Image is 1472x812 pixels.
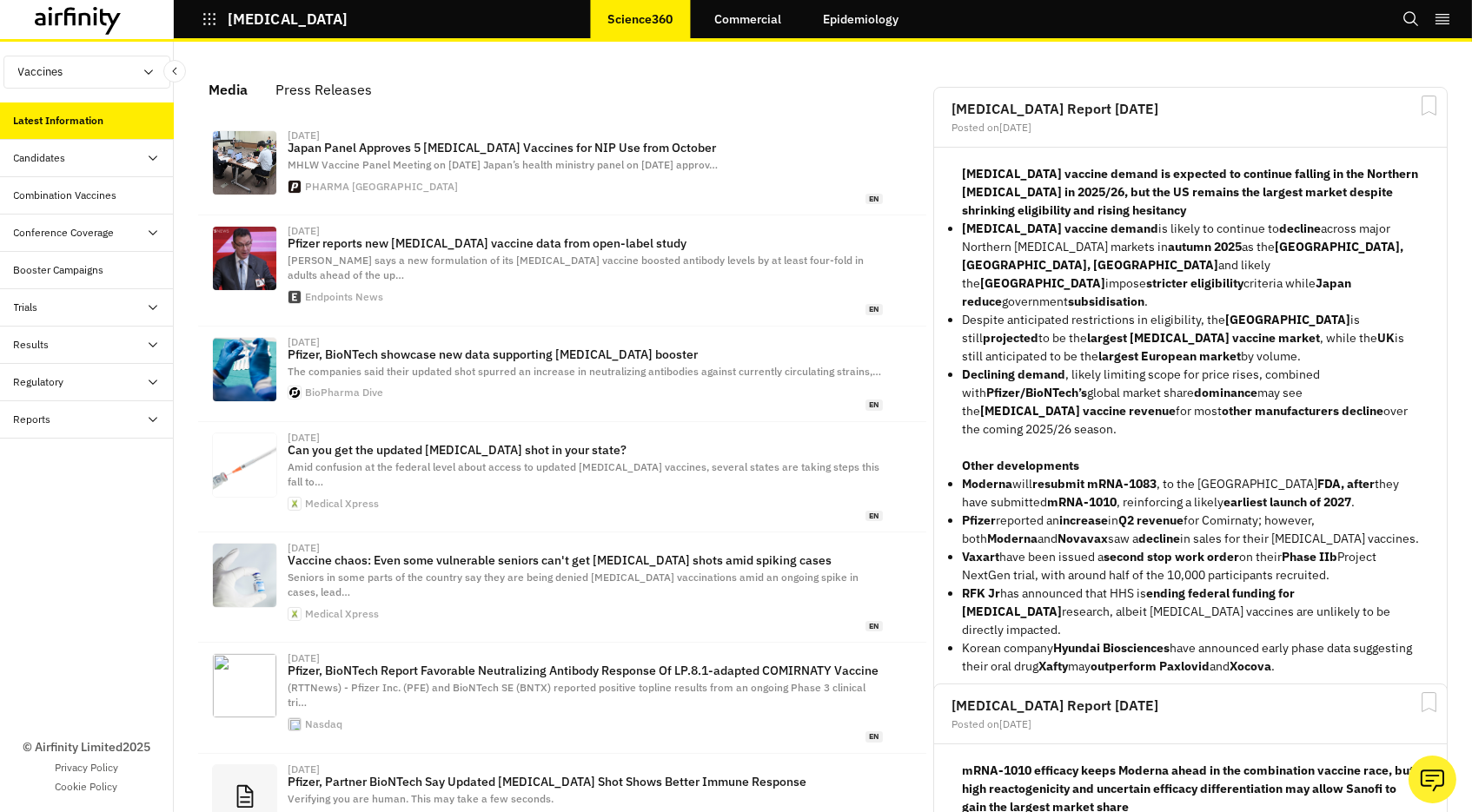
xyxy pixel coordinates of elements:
[865,194,883,205] span: en
[14,262,104,278] div: Booster Campaigns
[198,215,926,326] a: [DATE]Pfizer reports new [MEDICAL_DATA] vaccine data from open-label study[PERSON_NAME] says a ne...
[14,374,64,390] div: Regulatory
[951,698,1429,712] h2: [MEDICAL_DATA] Report [DATE]
[1059,512,1108,528] strong: increase
[986,385,1087,400] strong: Pfizer/BioNTech’s
[1091,658,1210,674] strong: outperform Paxlovid
[288,775,883,789] p: Pfizer, Partner BioNTech Say Updated [MEDICAL_DATA] Shot Shows Better Immune Response
[1138,531,1180,546] strong: decline
[288,571,859,598] span: Seniors in some parts of the country say they are being denied [MEDICAL_DATA] vaccinations amid a...
[288,443,883,457] p: Can you get the updated [MEDICAL_DATA] shot in your state?
[55,760,118,776] a: Privacy Policy
[951,102,1429,116] h2: [MEDICAL_DATA] Report [DATE]
[1146,275,1243,291] strong: stricter eligibility
[1168,239,1242,254] strong: autumn 2025
[608,12,673,26] p: Science360
[209,76,248,102] div: Media
[1038,658,1068,674] strong: Xafty
[288,181,301,193] img: apple-touch-icon.png
[962,458,1079,473] strong: Other developments
[865,621,883,632] span: en
[288,158,718,171] span: MHLW Vaccine Panel Meeting on [DATE] Japan’s health ministry panel on [DATE] approv…
[305,498,379,509] div: Medical Xpress
[1377,330,1395,346] strong: UK
[213,227,276,290] img: Albert-Bourla-Pfizer-Getty-social1.jpg
[288,291,301,303] img: apple-touch-icon.png
[980,403,1176,419] strong: [MEDICAL_DATA] vaccine revenue
[865,399,883,411] span: en
[288,460,879,488] span: Amid confusion at the federal level about access to updated [MEDICAL_DATA] vaccines, several stat...
[305,182,458,192] div: PHARMA [GEOGRAPHIC_DATA]
[980,275,1105,291] strong: [GEOGRAPHIC_DATA]
[288,792,554,805] span: Verifying you are human. This may take a few seconds.
[987,531,1038,546] strong: Moderna
[1279,221,1321,236] strong: decline
[288,337,320,347] div: [DATE]
[1068,294,1144,309] strong: subsidisation
[305,609,379,619] div: Medical Xpress
[951,122,1429,133] div: Posted on [DATE]
[14,300,38,315] div: Trials
[1098,348,1241,364] strong: largest European market
[14,412,51,427] div: Reports
[14,113,104,129] div: Latest Information
[288,764,320,775] div: [DATE]
[1317,476,1375,492] strong: FDA, after
[1118,512,1184,528] strong: Q2 revenue
[305,387,383,398] div: BioPharma Dive
[962,166,1418,218] strong: [MEDICAL_DATA] vaccine demand is expected to continue falling in the Northern [MEDICAL_DATA] in 2...
[1222,403,1252,419] strong: other
[962,548,1419,584] p: have been issued a on their Project NextGen trial, with around half of the 10,000 participants re...
[198,643,926,753] a: [DATE]Pfizer, BioNTech Report Favorable Neutralizing Antibody Response Of LP.8.1-adapted COMIRNAT...
[288,543,320,553] div: [DATE]
[213,544,276,607] img: covid-shot.jpg
[962,476,1012,492] strong: Moderna
[962,584,1419,639] p: has announced that HHS is research, albeit [MEDICAL_DATA] vaccines are unlikely to be directly im...
[198,422,926,532] a: [DATE]Can you get the updated [MEDICAL_DATA] shot in your state?Amid confusion at the federal lev...
[962,366,1065,382] strong: Declining demand
[865,304,883,315] span: en
[288,498,301,510] img: web-app-manifest-512x512.png
[865,511,883,522] span: en
[1047,494,1117,510] strong: mRNA-1010
[288,718,301,730] img: apple-touch-icon.png
[962,366,1419,439] p: , likely limiting scope for price rises, combined with global market share may see the for most o...
[198,120,926,215] a: [DATE]Japan Panel Approves 5 [MEDICAL_DATA] Vaccines for NIP Use from OctoberMHLW Vaccine Panel M...
[1058,531,1108,546] strong: Novavax
[288,681,865,709] span: (RTTNews) - Pfizer Inc. (PFE) and BioNTech SE (BNTX) reported positive topline results from an on...
[305,292,383,302] div: Endpoints News
[865,731,883,743] span: en
[288,226,320,236] div: [DATE]
[288,141,883,155] p: Japan Panel Approves 5 [MEDICAL_DATA] Vaccines for NIP Use from October
[1223,494,1351,510] strong: earliest launch of 2027
[951,719,1429,729] div: Posted on [DATE]
[962,512,996,528] strong: Pfizer
[1409,756,1456,803] button: Ask our analysts
[305,719,342,729] div: Nasdaq
[1282,549,1337,564] strong: Phase IIb
[1104,549,1239,564] strong: second stop work order
[962,549,999,564] strong: Vaxart
[288,236,883,250] p: Pfizer reports new [MEDICAL_DATA] vaccine data from open-label study
[1255,403,1383,419] strong: manufacturers decline
[1418,691,1440,713] svg: Bookmark Report
[962,311,1419,366] p: Despite anticipated restrictions in eligibility, the is still to be the , while the is still anti...
[962,220,1419,311] li: is likely to continue to across major Northern [MEDICAL_DATA] markets in as the and likely the im...
[288,553,883,567] p: Vaccine chaos: Even some vulnerable seniors can't get [MEDICAL_DATA] shots amid spiking cases
[288,663,883,677] p: Pfizer, BioNTech Report Favorable Neutralizing Antibody Response Of LP.8.1-adapted COMIRNATY Vaccine
[288,365,881,378] span: The companies said their updated shot spurred an increase in neutralizing antibodies against curr...
[228,11,348,27] p: [MEDICAL_DATA]
[1402,4,1420,34] button: Search
[1225,312,1350,327] strong: [GEOGRAPHIC_DATA]
[288,653,320,663] div: [DATE]
[1418,95,1440,116] svg: Bookmark Report
[14,337,50,353] div: Results
[14,188,117,203] div: Combination Vaccines
[962,585,1000,601] strong: RFK Jr
[213,131,276,195] img: %E2%97%86%E4%BB%8A%E5%B9%B4%E5%BA%A6%E3%81%AE%E5%AE%9A%E6%9C%9F%E6%8E%A5%E7%A8%AE%E3%81%A7%E4%BD%...
[213,338,276,401] img: Z3M6Ly9kaXZlc2l0ZS1zdG9yYWdlL2RpdmVpbWFnZS9HZXR0eUltYWdlcy0xMjMzNzUyNTA5LmpwZw==.webp
[56,779,118,795] a: Cookie Policy
[962,512,1419,548] p: reported an in for Comirnaty; however, both and saw a in sales for their [MEDICAL_DATA] vaccines.
[1230,658,1271,674] strong: Xocova
[213,654,276,717] img: 0902-Q19%20Total%20Markets%20photos%20and%20gif_CC8.jpg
